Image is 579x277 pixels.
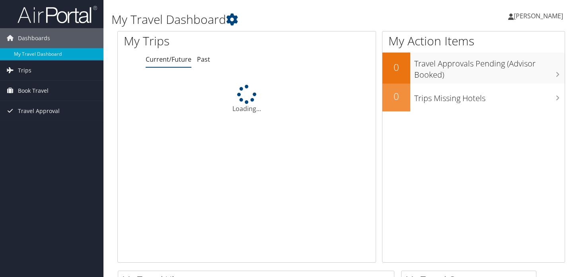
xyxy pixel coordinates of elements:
[382,33,565,49] h1: My Action Items
[18,101,60,121] span: Travel Approval
[118,85,376,113] div: Loading...
[18,81,49,101] span: Book Travel
[18,28,50,48] span: Dashboards
[197,55,210,64] a: Past
[111,11,418,28] h1: My Travel Dashboard
[382,53,565,83] a: 0Travel Approvals Pending (Advisor Booked)
[18,60,31,80] span: Trips
[124,33,262,49] h1: My Trips
[18,5,97,24] img: airportal-logo.png
[414,54,565,80] h3: Travel Approvals Pending (Advisor Booked)
[382,60,410,74] h2: 0
[146,55,191,64] a: Current/Future
[382,84,565,111] a: 0Trips Missing Hotels
[414,89,565,104] h3: Trips Missing Hotels
[514,12,563,20] span: [PERSON_NAME]
[508,4,571,28] a: [PERSON_NAME]
[382,90,410,103] h2: 0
